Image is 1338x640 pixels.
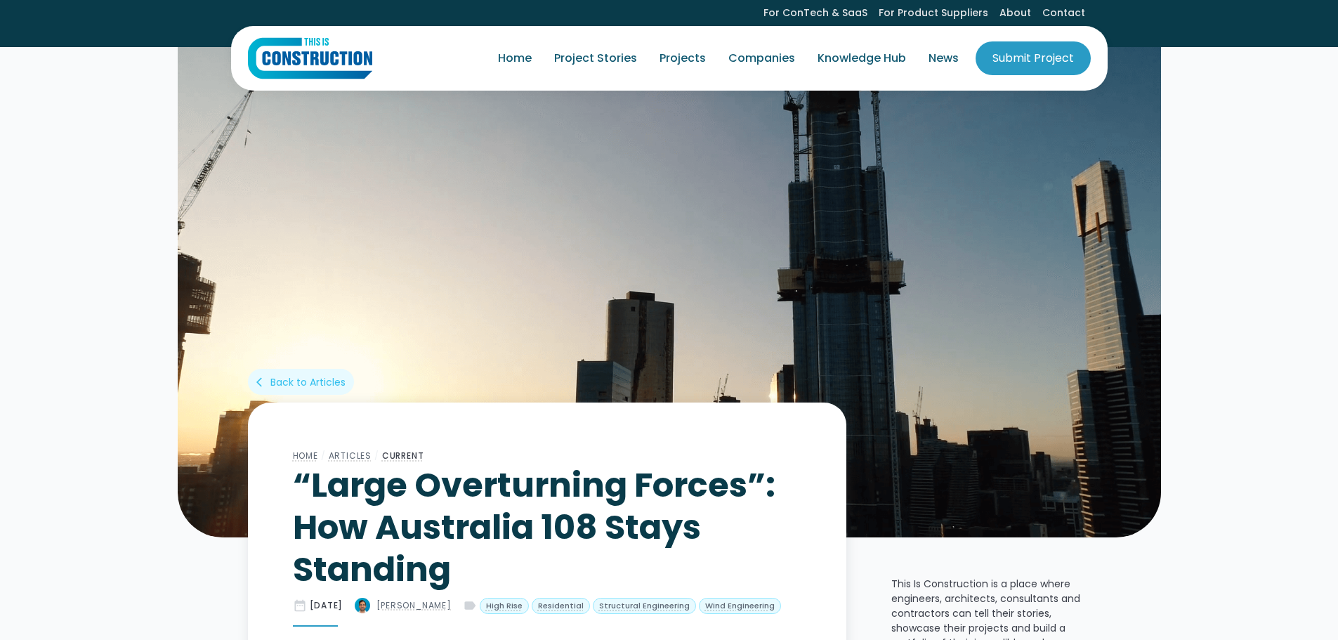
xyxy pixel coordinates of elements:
a: Knowledge Hub [806,39,917,78]
a: [PERSON_NAME] [354,597,451,614]
a: Home [487,39,543,78]
img: Dean Oliver [354,597,371,614]
div: Residential [538,600,584,612]
div: [DATE] [310,599,343,612]
a: Articles [329,450,372,462]
h1: “Large Overturning Forces”: How Australia 108 Stays Standing [293,464,801,591]
img: “Large Overturning Forces”: How Australia 108 Stays Standing [178,46,1161,537]
a: High Rise [480,598,529,615]
a: Project Stories [543,39,648,78]
a: Companies [717,39,806,78]
div: High Rise [486,600,523,612]
div: arrow_back_ios [256,375,268,389]
a: home [248,37,372,79]
a: Structural Engineering [593,598,696,615]
a: Current [382,450,424,462]
a: Residential [532,598,590,615]
div: date_range [293,599,307,613]
div: / [372,448,382,464]
div: Wind Engineering [705,600,775,612]
a: Projects [648,39,717,78]
div: Structural Engineering [599,600,690,612]
div: Back to Articles [270,375,346,389]
div: Submit Project [992,50,1074,67]
a: News [917,39,970,78]
a: Submit Project [976,41,1091,75]
a: Wind Engineering [699,598,781,615]
div: / [318,448,329,464]
a: Home [293,450,318,462]
div: [PERSON_NAME] [376,599,451,612]
a: arrow_back_iosBack to Articles [248,369,354,395]
img: This Is Construction Logo [248,37,372,79]
div: label [463,599,477,613]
